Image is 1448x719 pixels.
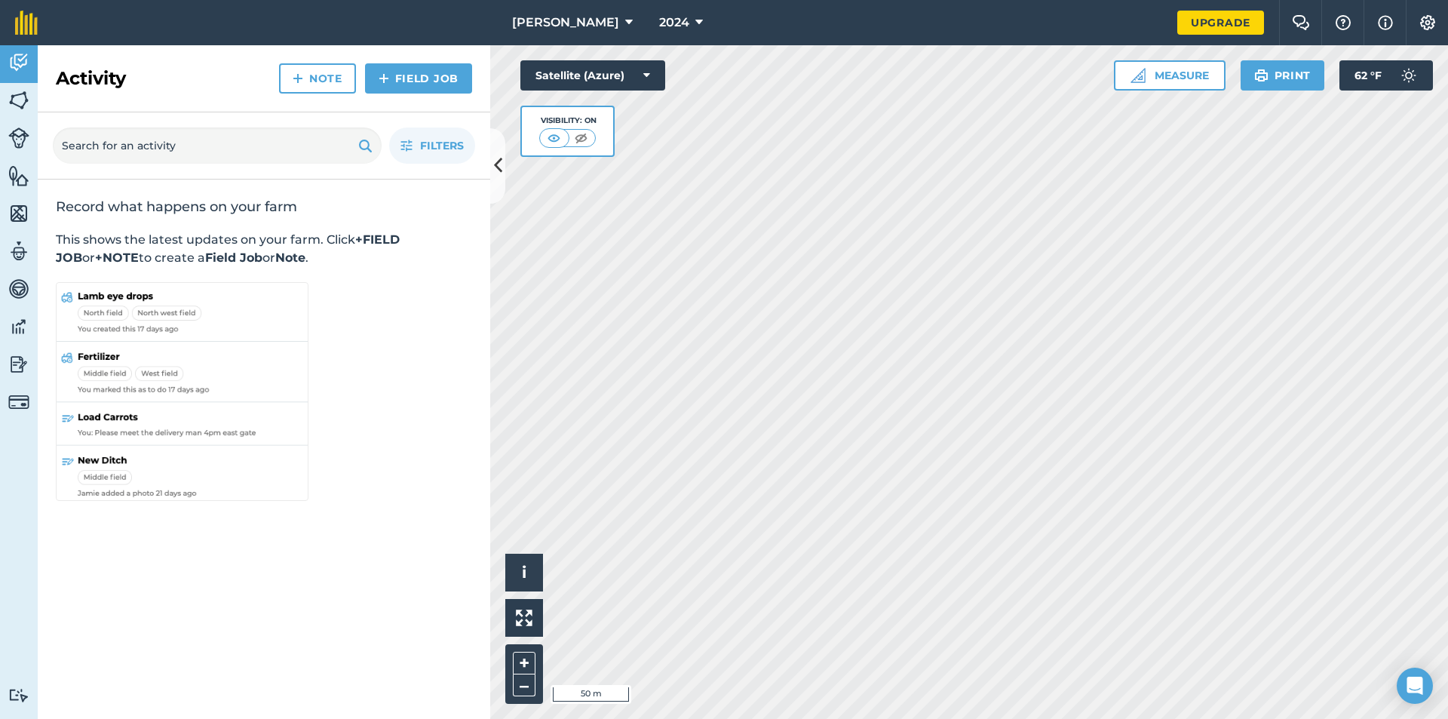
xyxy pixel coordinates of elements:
[420,137,464,154] span: Filters
[1339,60,1433,91] button: 62 °F
[1394,60,1424,91] img: svg+xml;base64,PD94bWwgdmVyc2lvbj0iMS4wIiBlbmNvZGluZz0idXRmLTgiPz4KPCEtLSBHZW5lcmF0b3I6IEFkb2JlIE...
[8,164,29,187] img: svg+xml;base64,PHN2ZyB4bWxucz0iaHR0cDovL3d3dy53My5vcmcvMjAwMC9zdmciIHdpZHRoPSI1NiIgaGVpZ2h0PSI2MC...
[520,60,665,91] button: Satellite (Azure)
[8,353,29,376] img: svg+xml;base64,PD94bWwgdmVyc2lvbj0iMS4wIiBlbmNvZGluZz0idXRmLTgiPz4KPCEtLSBHZW5lcmF0b3I6IEFkb2JlIE...
[572,131,591,146] img: svg+xml;base64,PHN2ZyB4bWxucz0iaHR0cDovL3d3dy53My5vcmcvMjAwMC9zdmciIHdpZHRoPSI1MCIgaGVpZ2h0PSI0MC...
[379,69,389,88] img: svg+xml;base64,PHN2ZyB4bWxucz0iaHR0cDovL3d3dy53My5vcmcvMjAwMC9zdmciIHdpZHRoPSIxNCIgaGVpZ2h0PSIyNC...
[365,63,472,94] a: Field Job
[513,674,535,696] button: –
[8,128,29,149] img: svg+xml;base64,PD94bWwgdmVyc2lvbj0iMS4wIiBlbmNvZGluZz0idXRmLTgiPz4KPCEtLSBHZW5lcmF0b3I6IEFkb2JlIE...
[15,11,38,35] img: fieldmargin Logo
[545,131,563,146] img: svg+xml;base64,PHN2ZyB4bWxucz0iaHR0cDovL3d3dy53My5vcmcvMjAwMC9zdmciIHdpZHRoPSI1MCIgaGVpZ2h0PSI0MC...
[1334,15,1352,30] img: A question mark icon
[8,315,29,338] img: svg+xml;base64,PD94bWwgdmVyc2lvbj0iMS4wIiBlbmNvZGluZz0idXRmLTgiPz4KPCEtLSBHZW5lcmF0b3I6IEFkb2JlIE...
[8,51,29,74] img: svg+xml;base64,PD94bWwgdmVyc2lvbj0iMS4wIiBlbmNvZGluZz0idXRmLTgiPz4KPCEtLSBHZW5lcmF0b3I6IEFkb2JlIE...
[1378,14,1393,32] img: svg+xml;base64,PHN2ZyB4bWxucz0iaHR0cDovL3d3dy53My5vcmcvMjAwMC9zdmciIHdpZHRoPSIxNyIgaGVpZ2h0PSIxNy...
[1419,15,1437,30] img: A cog icon
[8,278,29,300] img: svg+xml;base64,PD94bWwgdmVyc2lvbj0iMS4wIiBlbmNvZGluZz0idXRmLTgiPz4KPCEtLSBHZW5lcmF0b3I6IEFkb2JlIE...
[293,69,303,88] img: svg+xml;base64,PHN2ZyB4bWxucz0iaHR0cDovL3d3dy53My5vcmcvMjAwMC9zdmciIHdpZHRoPSIxNCIgaGVpZ2h0PSIyNC...
[505,554,543,591] button: i
[56,198,472,216] h2: Record what happens on your farm
[1114,60,1226,91] button: Measure
[8,240,29,263] img: svg+xml;base64,PD94bWwgdmVyc2lvbj0iMS4wIiBlbmNvZGluZz0idXRmLTgiPz4KPCEtLSBHZW5lcmF0b3I6IEFkb2JlIE...
[1177,11,1264,35] a: Upgrade
[358,137,373,155] img: svg+xml;base64,PHN2ZyB4bWxucz0iaHR0cDovL3d3dy53My5vcmcvMjAwMC9zdmciIHdpZHRoPSIxOSIgaGVpZ2h0PSIyNC...
[8,688,29,702] img: svg+xml;base64,PD94bWwgdmVyc2lvbj0iMS4wIiBlbmNvZGluZz0idXRmLTgiPz4KPCEtLSBHZW5lcmF0b3I6IEFkb2JlIE...
[1292,15,1310,30] img: Two speech bubbles overlapping with the left bubble in the forefront
[522,563,526,582] span: i
[8,89,29,112] img: svg+xml;base64,PHN2ZyB4bWxucz0iaHR0cDovL3d3dy53My5vcmcvMjAwMC9zdmciIHdpZHRoPSI1NiIgaGVpZ2h0PSI2MC...
[1354,60,1382,91] span: 62 ° F
[1130,68,1146,83] img: Ruler icon
[1254,66,1269,84] img: svg+xml;base64,PHN2ZyB4bWxucz0iaHR0cDovL3d3dy53My5vcmcvMjAwMC9zdmciIHdpZHRoPSIxOSIgaGVpZ2h0PSIyNC...
[275,250,305,265] strong: Note
[516,610,532,626] img: Four arrows, one pointing top left, one top right, one bottom right and the last bottom left
[539,115,597,127] div: Visibility: On
[56,231,472,267] p: This shows the latest updates on your farm. Click or to create a or .
[95,250,139,265] strong: +NOTE
[1397,668,1433,704] div: Open Intercom Messenger
[8,202,29,225] img: svg+xml;base64,PHN2ZyB4bWxucz0iaHR0cDovL3d3dy53My5vcmcvMjAwMC9zdmciIHdpZHRoPSI1NiIgaGVpZ2h0PSI2MC...
[389,128,475,164] button: Filters
[8,392,29,413] img: svg+xml;base64,PD94bWwgdmVyc2lvbj0iMS4wIiBlbmNvZGluZz0idXRmLTgiPz4KPCEtLSBHZW5lcmF0b3I6IEFkb2JlIE...
[53,128,382,164] input: Search for an activity
[56,66,126,91] h2: Activity
[205,250,262,265] strong: Field Job
[513,652,535,674] button: +
[659,14,689,32] span: 2024
[1241,60,1325,91] button: Print
[279,63,356,94] a: Note
[512,14,619,32] span: [PERSON_NAME]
